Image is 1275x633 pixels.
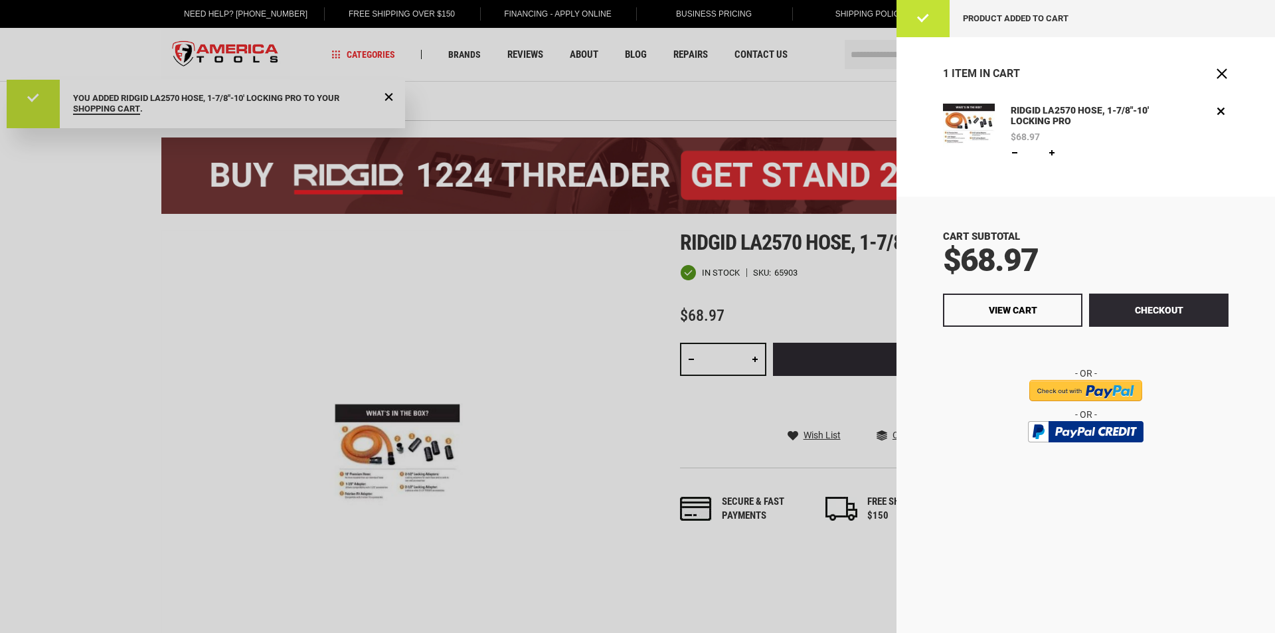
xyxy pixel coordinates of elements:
[943,104,995,160] a: RIDGID LA2570 HOSE, 1-7/8"-10' LOCKING PRO
[943,104,995,155] img: RIDGID LA2570 HOSE, 1-7/8"-10' LOCKING PRO
[943,230,1020,242] span: Cart Subtotal
[943,241,1038,279] span: $68.97
[1007,104,1160,129] a: RIDGID LA2570 HOSE, 1-7/8"-10' LOCKING PRO
[943,67,949,80] span: 1
[989,305,1037,316] span: View Cart
[963,13,1068,23] span: Product added to cart
[1215,67,1229,80] button: Close
[1089,294,1229,327] button: Checkout
[943,294,1082,327] a: View Cart
[1036,446,1136,460] img: btn_bml_text.png
[952,67,1020,80] span: Item in Cart
[1011,132,1040,141] span: $68.97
